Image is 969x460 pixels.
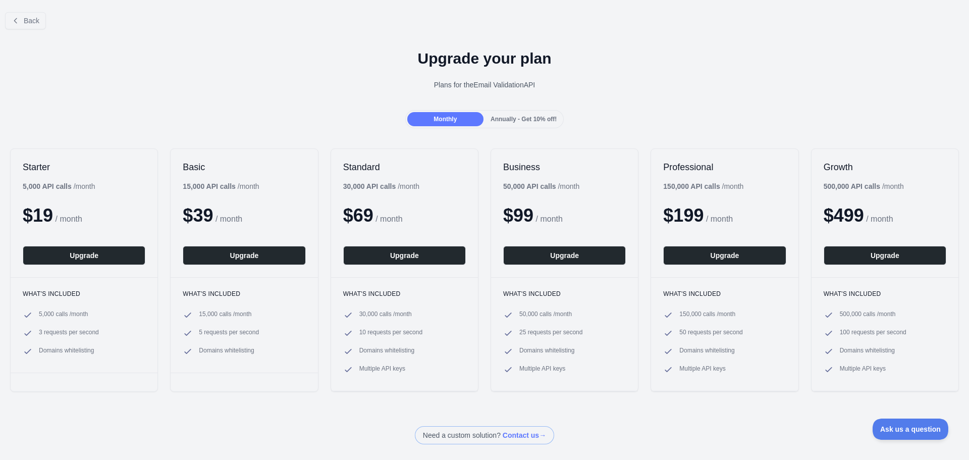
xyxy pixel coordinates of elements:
h2: Standard [343,161,466,173]
div: / month [343,181,419,191]
h2: Professional [663,161,786,173]
iframe: Toggle Customer Support [873,419,949,440]
div: / month [663,181,743,191]
b: 50,000 API calls [503,182,556,190]
div: / month [503,181,579,191]
span: $ 99 [503,205,533,226]
span: $ 199 [663,205,704,226]
h2: Business [503,161,626,173]
b: 150,000 API calls [663,182,720,190]
b: 30,000 API calls [343,182,396,190]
